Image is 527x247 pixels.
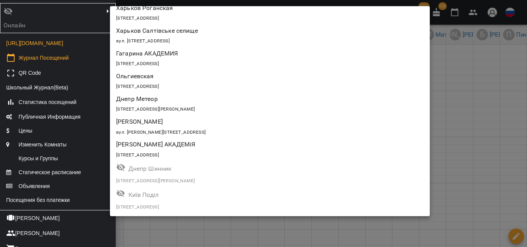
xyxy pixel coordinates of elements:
[116,129,206,135] span: вул. [PERSON_NAME][STREET_ADDRESS]
[116,117,372,126] p: [PERSON_NAME]
[116,49,372,58] p: Гагарина АКАДЕМИЯ
[128,190,384,200] p: Київ Поділ
[116,140,372,149] p: [PERSON_NAME] АКАДЕМіЯ
[116,189,125,198] svg: Филиал не опубликован
[116,106,195,112] span: [STREET_ADDRESS][PERSON_NAME]
[116,26,372,35] p: Харьков Салтівське селище
[116,72,372,81] p: Ольгиевская
[116,152,159,158] span: [STREET_ADDRESS]
[116,61,159,66] span: [STREET_ADDRESS]
[116,84,159,89] span: [STREET_ADDRESS]
[116,3,372,13] p: Харьков Роганская
[128,164,384,173] p: Днепр Шинник
[116,178,195,183] span: [STREET_ADDRESS][PERSON_NAME]
[116,38,170,44] span: вул. [STREET_ADDRESS]
[116,204,159,210] span: [STREET_ADDRESS]
[116,15,159,21] span: [STREET_ADDRESS]
[116,94,372,104] p: Днепр Метеор
[116,163,125,172] svg: Филиал не опубликован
